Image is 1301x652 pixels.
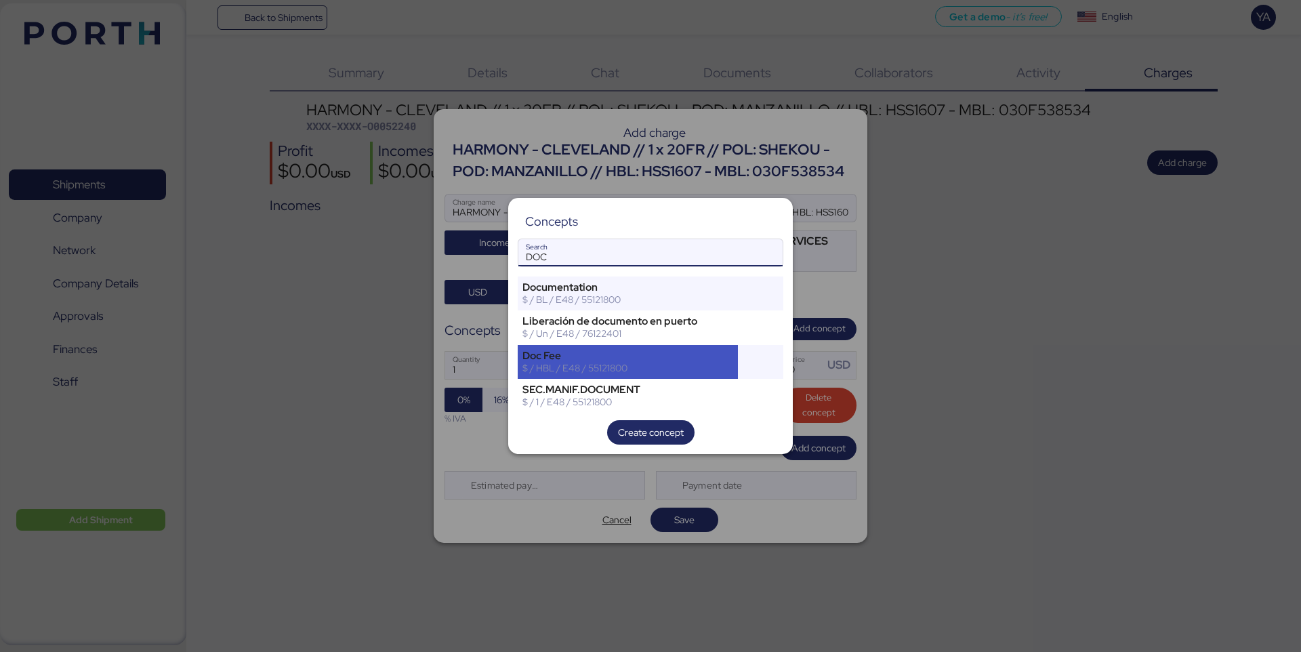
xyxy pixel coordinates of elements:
div: $ / Un / E48 / 76122401 [522,327,733,340]
div: SEC.MANIF.DOCUMENT [522,384,733,396]
div: Doc Fee [522,350,733,362]
div: Concepts [525,216,578,228]
span: Create concept [618,424,684,441]
div: Documentation [522,281,733,293]
input: Search [518,239,783,266]
div: $ / 1 / E48 / 55121800 [522,396,733,408]
div: $ / HBL / E48 / 55121800 [522,362,733,374]
button: Create concept [607,420,695,445]
div: $ / BL / E48 / 55121800 [522,293,733,306]
div: Liberación de documento en puerto [522,315,733,327]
